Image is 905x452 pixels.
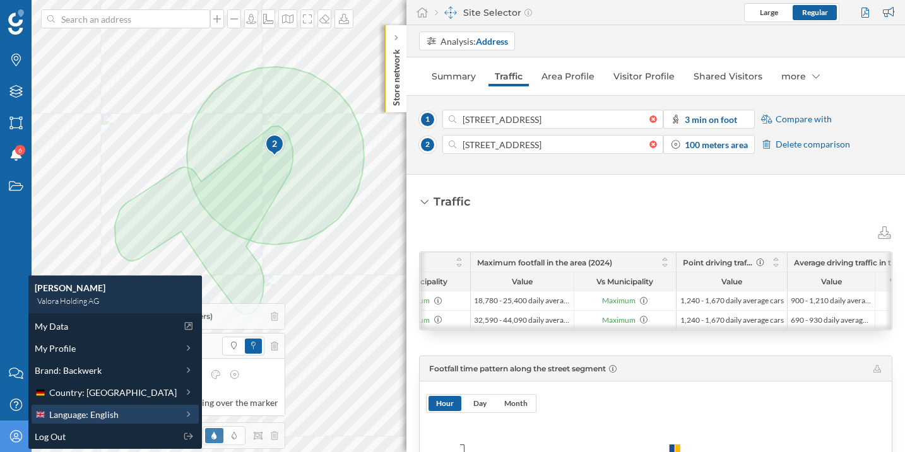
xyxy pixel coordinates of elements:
[35,320,68,333] span: My Data
[419,136,436,153] span: 2
[425,66,482,86] a: Summary
[441,35,508,48] div: Analysis:
[602,315,636,326] span: Maximum
[477,258,612,267] span: Maximum footfall in the area (2024)
[35,342,76,355] span: My Profile
[504,398,528,408] span: Month
[436,398,454,408] span: Hour
[434,194,470,210] div: Traffic
[264,134,286,158] img: pois-map-marker.svg
[776,138,850,151] span: Delete comparison
[435,6,532,19] div: Site Selector
[775,66,826,86] div: more
[685,114,737,125] strong: 3 min on foot
[27,9,72,20] span: Support
[488,66,529,86] a: Traffic
[474,296,571,306] span: 18,780 - 25,400 daily average pedestrians
[419,111,436,128] span: 1
[802,8,828,17] span: Regular
[607,66,681,86] a: Visitor Profile
[760,8,778,17] span: Large
[685,139,748,150] strong: 100 meters area
[474,315,571,325] span: 32,590 - 44,090 daily average pedestrians
[680,296,784,306] span: 1,240 - 1,670 daily average cars
[18,144,22,156] span: 6
[49,408,119,421] span: Language: English
[35,430,66,443] span: Log Out
[35,364,102,377] span: Brand: Backwerk
[35,294,196,307] div: Valora Holding AG
[680,315,784,325] span: 1,240 - 1,670 daily average cars
[512,277,533,286] span: Value
[535,66,601,86] a: Area Profile
[49,386,177,399] span: Country: [GEOGRAPHIC_DATA]
[776,113,832,125] span: Compare with
[35,282,196,294] div: [PERSON_NAME]
[390,44,403,106] p: Store network
[602,295,636,306] span: Maximum
[683,258,752,267] span: Point driving traffic (2024)
[476,36,508,47] strong: Address
[721,277,742,286] span: Value
[473,398,487,408] span: Day
[791,315,872,325] span: 690 - 930 daily average cars
[264,134,283,156] div: 2
[687,66,769,86] a: Shared Visitors
[444,6,457,19] img: dashboards-manager.svg
[429,364,606,373] span: Footfall time pattern along the street segment
[821,277,842,286] span: Value
[596,277,653,286] span: Vs Municipality
[791,296,872,306] span: 900 - 1,210 daily average cars
[8,9,24,35] img: Geoblink Logo
[264,137,285,150] div: 2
